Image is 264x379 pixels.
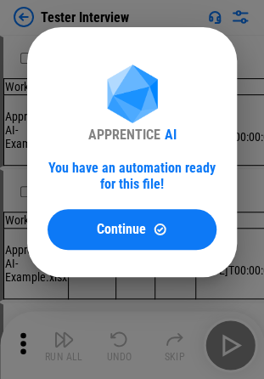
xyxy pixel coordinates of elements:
img: Continue [153,222,167,236]
button: ContinueContinue [48,209,216,250]
span: Continue [97,223,146,236]
div: You have an automation ready for this file! [48,160,216,192]
div: APPRENTICE [88,127,160,143]
img: Apprentice AI [98,65,166,127]
div: AI [165,127,177,143]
